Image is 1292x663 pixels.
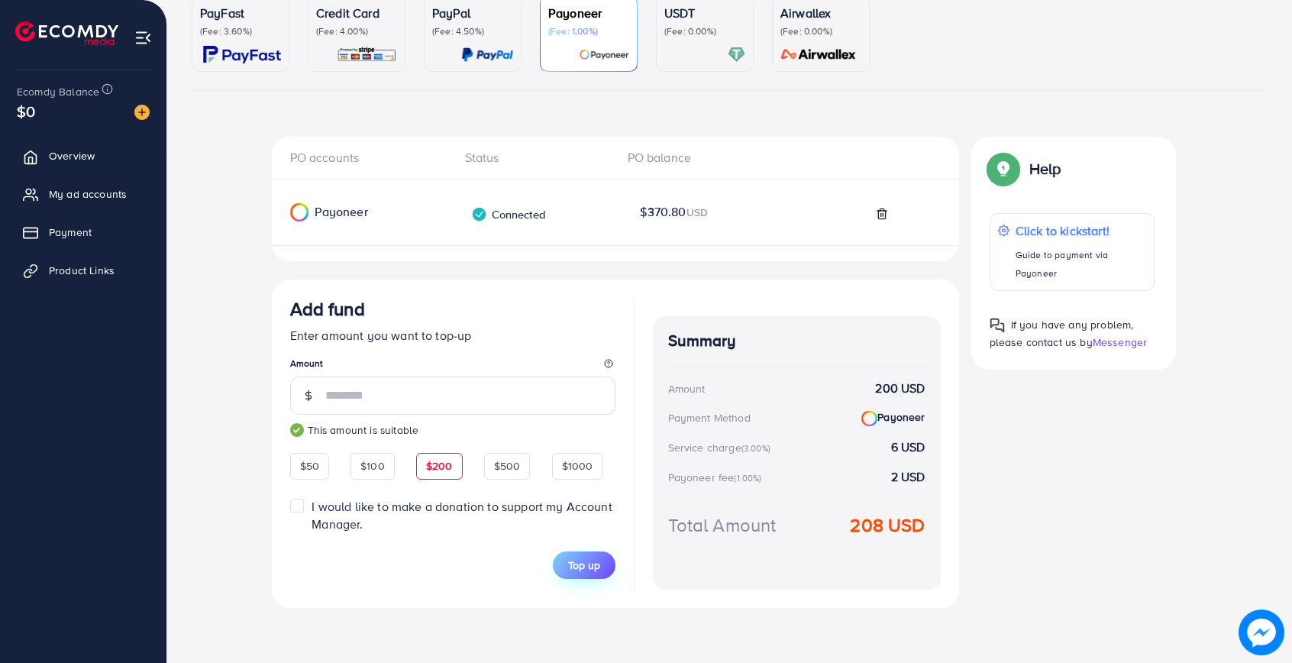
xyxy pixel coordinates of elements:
[134,105,150,120] img: image
[11,217,155,247] a: Payment
[1016,246,1146,283] p: Guide to payment via Payoneer
[780,4,861,22] p: Airwallex
[290,203,308,222] img: Payoneer
[850,512,925,538] strong: 208 USD
[668,512,777,538] div: Total Amount
[453,149,615,167] div: Status
[686,205,708,220] span: USD
[300,458,319,474] span: $50
[562,458,593,474] span: $1000
[861,409,925,426] strong: Payoneer
[668,381,706,396] div: Amount
[11,179,155,209] a: My ad accounts
[471,206,487,222] img: verified
[990,318,1005,333] img: Popup guide
[891,468,925,486] strong: 2 USD
[426,458,453,474] span: $200
[615,149,778,167] div: PO balance
[316,25,397,37] p: (Fee: 4.00%)
[891,438,925,456] strong: 6 USD
[200,4,281,22] p: PayFast
[990,317,1134,350] span: If you have any problem, please contact us by
[272,203,425,222] div: Payoneer
[337,46,397,63] img: card
[664,4,745,22] p: USDT
[290,357,615,376] legend: Amount
[780,25,861,37] p: (Fee: 0.00%)
[12,98,40,125] span: $0
[548,4,629,22] p: Payoneer
[316,4,397,22] p: Credit Card
[49,225,92,240] span: Payment
[668,410,751,425] div: Payment Method
[640,203,709,221] span: $370.80
[875,380,925,397] strong: 200 USD
[200,25,281,37] p: (Fee: 3.60%)
[17,84,99,99] span: Ecomdy Balance
[11,255,155,286] a: Product Links
[668,440,775,455] div: Service charge
[861,411,877,427] img: Payoneer
[668,470,767,485] div: Payoneer fee
[432,25,513,37] p: (Fee: 4.50%)
[741,442,770,454] small: (3.00%)
[290,422,615,438] small: This amount is suitable
[664,25,745,37] p: (Fee: 0.00%)
[360,458,385,474] span: $100
[1093,335,1147,350] span: Messenger
[49,263,115,278] span: Product Links
[668,331,925,351] h4: Summary
[290,149,453,167] div: PO accounts
[11,141,155,171] a: Overview
[734,472,761,484] small: (1.00%)
[49,186,127,202] span: My ad accounts
[776,46,861,63] img: card
[203,46,281,63] img: card
[990,155,1017,183] img: Popup guide
[290,298,365,320] h3: Add fund
[1016,222,1146,240] p: Click to kickstart!
[494,458,521,474] span: $500
[290,326,615,344] p: Enter amount you want to top-up
[134,29,152,47] img: menu
[290,423,304,437] img: guide
[568,558,600,573] span: Top up
[728,46,745,63] img: card
[548,25,629,37] p: (Fee: 1.00%)
[49,148,95,163] span: Overview
[471,206,545,222] div: Connected
[432,4,513,22] p: PayPal
[579,46,629,63] img: card
[553,551,615,579] button: Top up
[1239,610,1284,655] img: image
[312,498,612,532] span: I would like to make a donation to support my Account Manager.
[1029,160,1061,178] p: Help
[15,21,118,45] img: logo
[461,46,513,63] img: card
